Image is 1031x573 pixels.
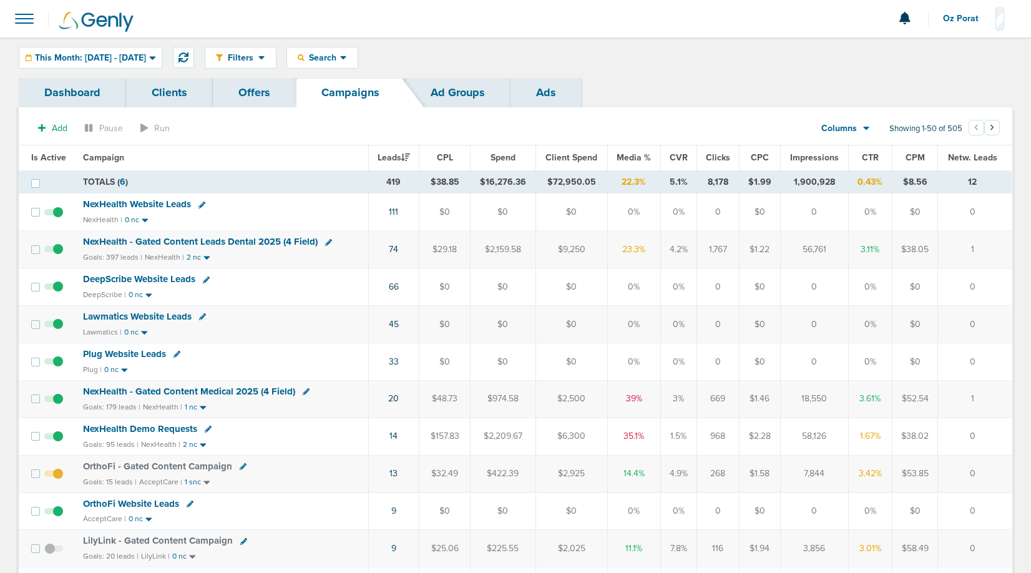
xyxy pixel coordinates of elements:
[780,193,848,231] td: 0
[607,231,660,268] td: 23.3%
[780,455,848,492] td: 7,844
[536,193,608,231] td: $0
[660,530,696,567] td: 7.8%
[83,386,295,397] span: NexHealth - Gated Content Medical 2025 (4 Field)
[83,215,122,224] small: NexHealth |
[391,506,396,516] a: 9
[83,365,102,374] small: Plug |
[419,530,471,567] td: $25.06
[780,343,848,380] td: 0
[83,552,139,561] small: Goals: 20 leads |
[892,418,938,455] td: $38.02
[780,268,848,306] td: 0
[470,492,535,530] td: $0
[739,380,780,418] td: $1.46
[536,268,608,306] td: $0
[607,306,660,343] td: 0%
[892,343,938,380] td: $0
[660,193,696,231] td: 0%
[660,231,696,268] td: 4.2%
[437,152,453,163] span: CPL
[848,170,892,193] td: 0.43%
[607,170,660,193] td: 22.3%
[83,535,233,546] span: LilyLink - Gated Content Campaign
[183,440,197,449] small: 2 nc
[536,380,608,418] td: $2,500
[405,78,511,107] a: Ad Groups
[938,530,1012,567] td: 0
[696,306,739,343] td: 0
[185,403,197,412] small: 1 nc
[848,455,892,492] td: 3.42%
[536,418,608,455] td: $6,300
[780,306,848,343] td: 0
[739,530,780,567] td: $1.94
[660,418,696,455] td: 1.5%
[660,268,696,306] td: 0%
[780,170,848,193] td: 1,900,928
[126,78,213,107] a: Clients
[607,380,660,418] td: 39%
[83,290,126,299] small: DeepScribe |
[141,552,170,561] small: LilyLink |
[305,52,340,63] span: Search
[938,193,1012,231] td: 0
[52,123,67,134] span: Add
[938,343,1012,380] td: 0
[389,244,398,255] a: 74
[419,380,471,418] td: $48.73
[141,440,180,449] small: NexHealth |
[536,306,608,343] td: $0
[76,170,368,193] td: TOTALS ( )
[892,306,938,343] td: $0
[419,170,471,193] td: $38.85
[83,498,179,509] span: OrthoFi Website Leads
[938,170,1012,193] td: 12
[892,231,938,268] td: $38.05
[848,268,892,306] td: 0%
[848,231,892,268] td: 3.11%
[739,492,780,530] td: $0
[948,152,997,163] span: Netw. Leads
[696,231,739,268] td: 1,767
[821,122,857,135] span: Columns
[536,343,608,380] td: $0
[389,431,398,441] a: 14
[389,356,399,367] a: 33
[696,170,739,193] td: 8,178
[790,152,839,163] span: Impressions
[511,78,582,107] a: Ads
[470,380,535,418] td: $974.58
[780,380,848,418] td: 18,550
[470,306,535,343] td: $0
[706,152,730,163] span: Clicks
[83,514,126,523] small: AcceptCare |
[938,268,1012,306] td: 0
[35,54,146,62] span: This Month: [DATE] - [DATE]
[848,343,892,380] td: 0%
[104,365,119,375] small: 0 nc
[780,418,848,455] td: 58,126
[892,455,938,492] td: $53.85
[83,328,122,336] small: Lawmatics |
[83,253,142,262] small: Goals: 397 leads |
[419,455,471,492] td: $32.49
[31,152,66,163] span: Is Active
[83,311,192,322] span: Lawmatics Website Leads
[120,177,125,187] span: 6
[536,455,608,492] td: $2,925
[892,170,938,193] td: $8.56
[389,282,399,292] a: 66
[943,14,987,23] span: Oz Porat
[389,468,398,479] a: 13
[83,236,318,247] span: NexHealth - Gated Content Leads Dental 2025 (4 Field)
[83,348,166,360] span: Plug Website Leads
[129,290,143,300] small: 0 nc
[59,12,134,32] img: Genly
[892,193,938,231] td: $0
[470,530,535,567] td: $225.55
[536,170,608,193] td: $72,950.05
[892,380,938,418] td: $52.54
[491,152,515,163] span: Spend
[125,215,139,225] small: 0 nc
